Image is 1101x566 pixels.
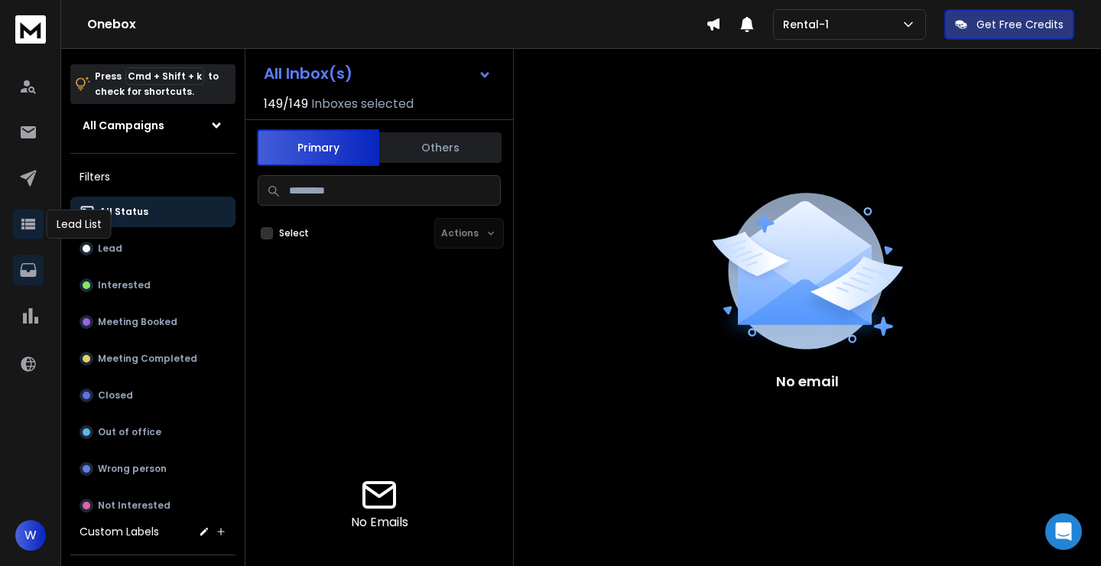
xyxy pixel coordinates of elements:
img: logo [15,15,46,44]
button: Wrong person [70,454,235,484]
p: Closed [98,389,133,402]
button: Lead [70,233,235,264]
p: Get Free Credits [976,17,1064,32]
p: Lead [98,242,122,255]
button: Meeting Completed [70,343,235,374]
button: All Campaigns [70,110,235,141]
button: Out of office [70,417,235,447]
h3: Filters [70,166,235,187]
p: All Status [99,206,148,218]
button: Interested [70,270,235,301]
label: Select [279,227,309,239]
p: Rental-1 [783,17,835,32]
button: Meeting Booked [70,307,235,337]
div: Open Intercom Messenger [1045,513,1082,550]
span: 149 / 149 [264,95,308,113]
p: Wrong person [98,463,167,475]
p: Meeting Booked [98,316,177,328]
button: Others [379,131,502,164]
h3: Custom Labels [80,524,159,539]
p: Interested [98,279,151,291]
p: No Emails [351,513,408,532]
div: Lead List [47,210,112,239]
button: W [15,520,46,551]
button: Primary [257,129,379,166]
p: Meeting Completed [98,353,197,365]
h3: Inboxes selected [311,95,414,113]
button: All Inbox(s) [252,58,504,89]
button: All Status [70,197,235,227]
p: Press to check for shortcuts. [95,69,219,99]
h1: All Inbox(s) [264,66,352,81]
p: Not Interested [98,499,171,512]
button: Closed [70,380,235,411]
button: Not Interested [70,490,235,521]
h1: All Campaigns [83,118,164,133]
h1: Onebox [87,15,706,34]
span: Cmd + Shift + k [125,67,204,85]
button: Get Free Credits [944,9,1074,40]
p: No email [776,371,839,392]
p: Out of office [98,426,161,438]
